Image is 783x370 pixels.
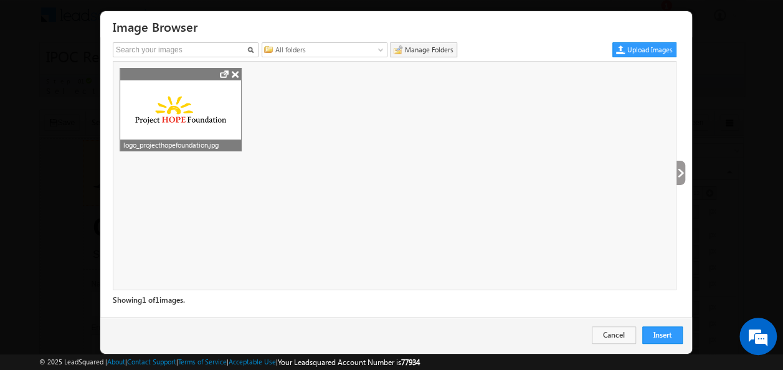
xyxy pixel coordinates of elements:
span: 1 of [142,295,155,305]
span: © 2025 LeadSquared | | | | | [39,356,420,368]
span: Share your details and questions, we will be right back. [52,110,310,122]
a: About [107,358,125,366]
img: Logo_ProjectHopeFoundation.jpg [120,95,241,126]
div: Showing images. [113,295,676,306]
label: Message [50,271,227,282]
div: Logo_ProjectHopeFoundation.jpg [120,140,247,151]
span: Contact us [52,74,187,103]
span: All folders [272,44,384,55]
span: 1 [155,295,159,305]
a: Manage Folders [390,42,457,57]
a: Contact Support [127,358,176,366]
label: Email [50,184,227,195]
div: Chat with us now [65,65,209,82]
em: Start Chat [169,285,226,302]
span: 77934 [401,358,420,367]
span: Your Leadsquared Account Number is [278,358,420,367]
div: Minimize live chat window [204,6,234,36]
div: Double click to edit the content. [42,2,468,67]
button: Insert [642,326,683,344]
div: Double click to edit the content. [391,67,468,98]
a: Terms of Service [178,358,227,366]
button: Block [432,2,468,17]
img: d_60004797649_company_0_60004797649 [21,65,52,82]
div: Double click to edit the content. [42,67,391,131]
input: Search your images [113,42,259,57]
a: All folders [262,42,387,57]
a: Upload Images [612,42,676,57]
label: Name [50,140,227,151]
div: Double click to edit the content. [236,131,275,163]
h3: Image Browser [113,16,688,37]
textarea: Type your message and hit 'Enter' [16,115,227,275]
img: rlp-template-contact-us-logo.png [52,34,102,54]
button: Cancel [592,326,636,344]
a: Acceptable Use [229,358,276,366]
label: Company [50,227,227,239]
